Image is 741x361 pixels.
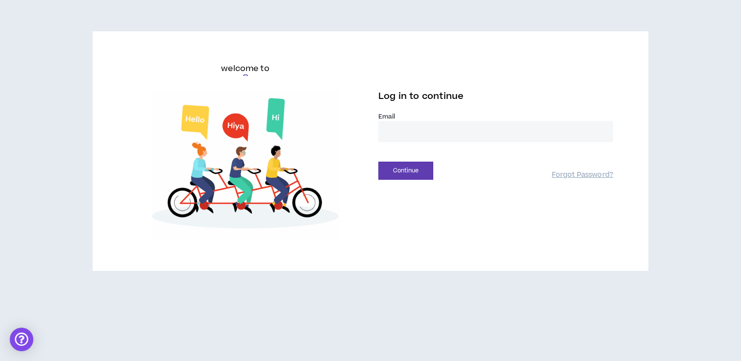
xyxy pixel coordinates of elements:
img: Welcome to Wripple [128,91,363,240]
span: Log in to continue [378,90,464,102]
h6: welcome to [221,63,270,74]
button: Continue [378,162,433,180]
div: Open Intercom Messenger [10,328,33,351]
label: Email [378,112,613,121]
a: Forgot Password? [552,170,613,180]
